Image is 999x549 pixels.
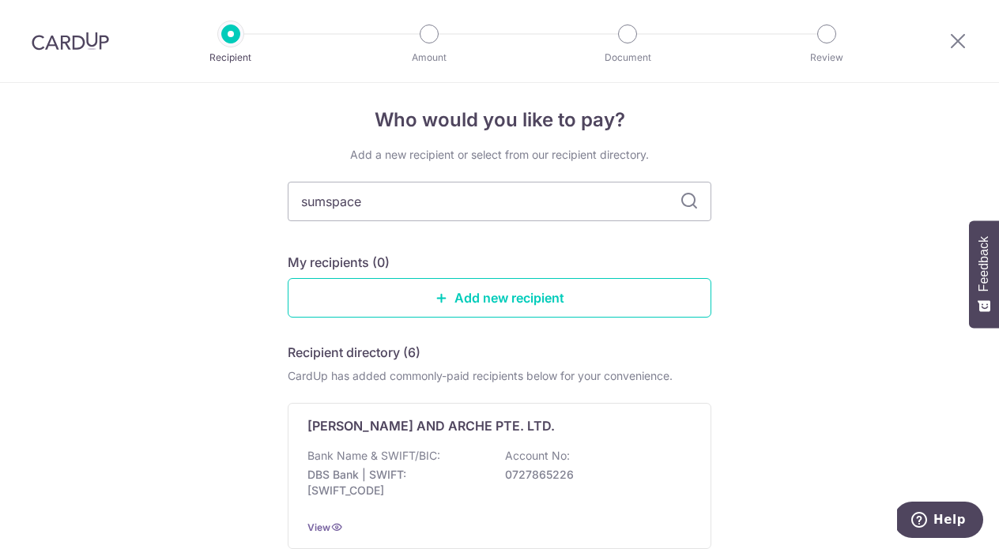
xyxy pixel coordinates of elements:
[288,106,711,134] h4: Who would you like to pay?
[969,220,999,328] button: Feedback - Show survey
[288,147,711,163] div: Add a new recipient or select from our recipient directory.
[288,368,711,384] div: CardUp has added commonly-paid recipients below for your convenience.
[505,467,682,483] p: 0727865226
[288,343,420,362] h5: Recipient directory (6)
[505,448,570,464] p: Account No:
[32,32,109,51] img: CardUp
[371,50,488,66] p: Amount
[768,50,885,66] p: Review
[172,50,289,66] p: Recipient
[288,253,390,272] h5: My recipients (0)
[569,50,686,66] p: Document
[897,502,983,541] iframe: Opens a widget where you can find more information
[307,521,330,533] a: View
[288,278,711,318] a: Add new recipient
[307,416,555,435] p: [PERSON_NAME] AND ARCHE PTE. LTD.
[307,448,440,464] p: Bank Name & SWIFT/BIC:
[307,467,484,498] p: DBS Bank | SWIFT: [SWIFT_CODE]
[288,182,711,221] input: Search for any recipient here
[977,236,991,291] span: Feedback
